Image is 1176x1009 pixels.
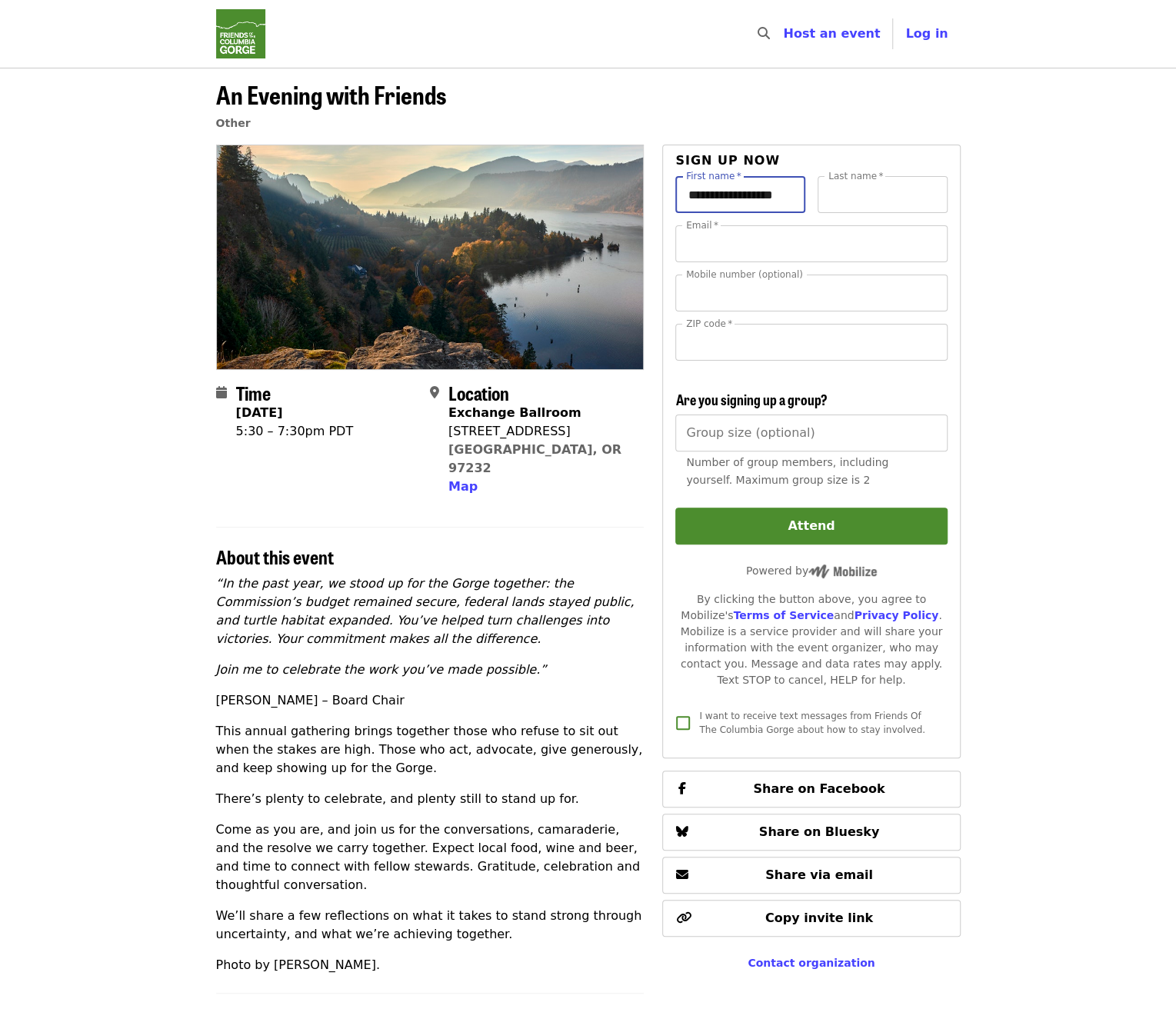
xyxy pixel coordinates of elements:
[448,379,509,406] span: Location
[808,564,877,578] img: Powered by Mobilize
[216,907,645,944] p: We’ll share a few reflections on what it takes to stand strong through uncertainty, and what we’r...
[216,956,645,974] p: Photo by [PERSON_NAME].
[236,405,283,420] strong: [DATE]
[686,319,732,328] label: ZIP code
[216,691,645,710] p: [PERSON_NAME] – Board Chair
[662,771,960,808] button: Share on Facebook
[686,270,803,279] label: Mobile number (optional)
[675,324,947,361] input: ZIP code
[783,26,880,41] a: Host an event
[759,824,880,839] span: Share on Bluesky
[765,911,873,925] span: Copy invite link
[216,543,334,570] span: About this event
[733,609,834,621] a: Terms of Service
[778,15,791,52] input: Search
[430,385,439,400] i: map-marker-alt icon
[748,957,875,969] a: Contact organization
[216,722,645,778] p: This annual gathering brings together those who refuse to sit out when the stakes are high. Those...
[893,18,960,49] button: Log in
[753,781,884,796] span: Share on Facebook
[216,385,227,400] i: calendar icon
[662,900,960,937] button: Copy invite link
[675,389,827,409] span: Are you signing up a group?
[675,176,805,213] input: First name
[765,867,873,882] span: Share via email
[662,857,960,894] button: Share via email
[236,422,354,441] div: 5:30 – 7:30pm PDT
[448,422,631,441] div: [STREET_ADDRESS]
[216,821,645,894] p: Come as you are, and join us for the conversations, camaraderie, and the resolve we carry togethe...
[675,591,947,688] div: By clicking the button above, you agree to Mobilize's and . Mobilize is a service provider and wi...
[448,442,621,475] a: [GEOGRAPHIC_DATA], OR 97232
[675,225,947,262] input: Email
[675,153,780,168] span: Sign up now
[854,609,938,621] a: Privacy Policy
[662,814,960,851] button: Share on Bluesky
[675,275,947,311] input: Mobile number (optional)
[699,711,925,735] span: I want to receive text messages from Friends Of The Columbia Gorge about how to stay involved.
[448,478,478,496] button: Map
[217,145,644,368] img: An Evening with Friends organized by Friends Of The Columbia Gorge
[216,9,265,58] img: Friends Of The Columbia Gorge - Home
[448,479,478,494] span: Map
[686,171,741,181] label: First name
[828,171,883,181] label: Last name
[448,405,581,420] strong: Exchange Ballroom
[746,564,877,577] span: Powered by
[686,221,718,230] label: Email
[216,576,635,646] em: “In the past year, we stood up for the Gorge together: the Commission’s budget remained secure, f...
[757,26,769,41] i: search icon
[216,76,446,112] span: An Evening with Friends
[905,26,948,41] span: Log in
[818,176,948,213] input: Last name
[216,117,251,129] a: Other
[216,790,645,808] p: There’s plenty to celebrate, and plenty still to stand up for.
[675,415,947,451] input: [object Object]
[236,379,271,406] span: Time
[686,456,888,486] span: Number of group members, including yourself. Maximum group size is 2
[216,662,547,677] em: Join me to celebrate the work you’ve made possible.”
[675,508,947,544] button: Attend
